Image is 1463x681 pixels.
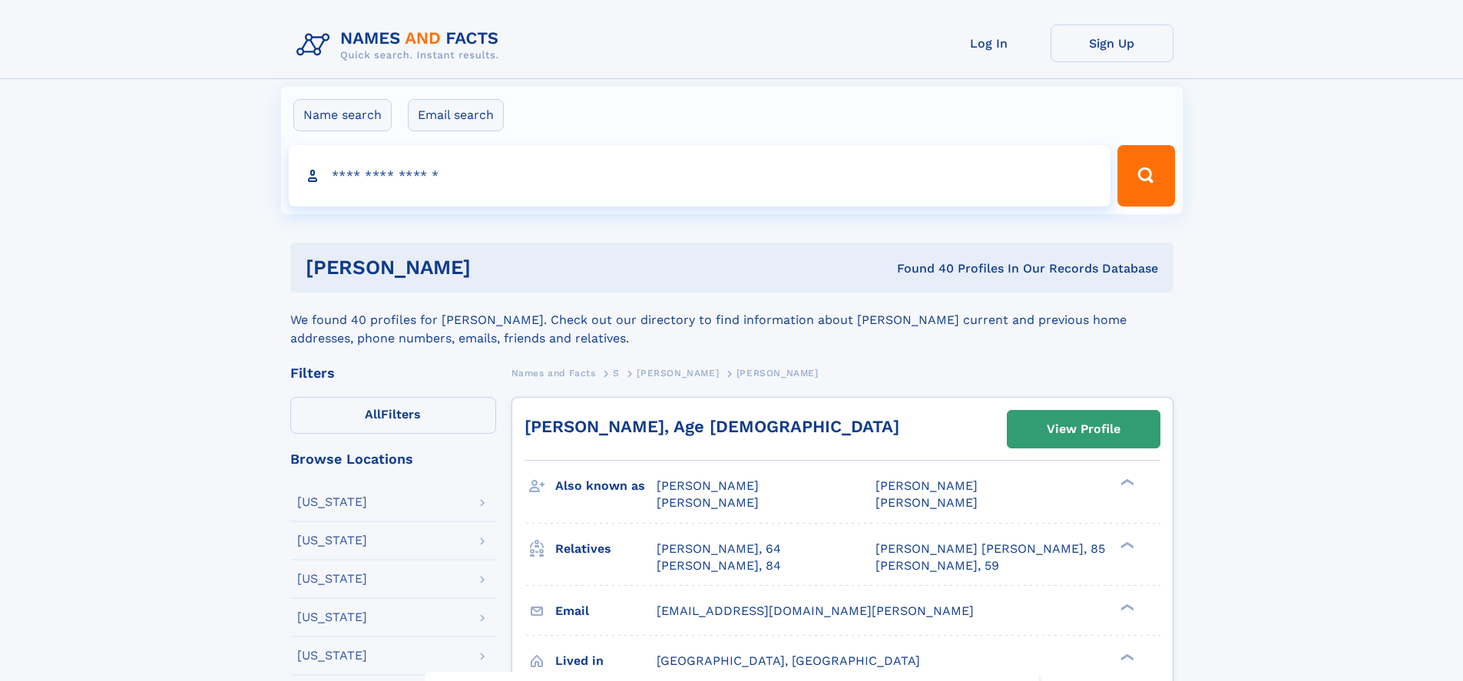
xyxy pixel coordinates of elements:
[408,99,504,131] label: Email search
[684,260,1158,277] div: Found 40 Profiles In Our Records Database
[290,366,496,380] div: Filters
[1117,602,1135,612] div: ❯
[290,293,1173,348] div: We found 40 profiles for [PERSON_NAME]. Check out our directory to find information about [PERSON...
[1051,25,1173,62] a: Sign Up
[297,611,367,623] div: [US_STATE]
[1117,145,1174,207] button: Search Button
[613,363,620,382] a: S
[875,478,978,493] span: [PERSON_NAME]
[555,536,657,562] h3: Relatives
[365,407,381,421] span: All
[1117,478,1135,488] div: ❯
[736,368,819,379] span: [PERSON_NAME]
[657,541,781,557] a: [PERSON_NAME], 64
[613,368,620,379] span: S
[657,603,974,618] span: [EMAIL_ADDRESS][DOMAIN_NAME][PERSON_NAME]
[657,653,920,668] span: [GEOGRAPHIC_DATA], [GEOGRAPHIC_DATA]
[297,573,367,585] div: [US_STATE]
[511,363,596,382] a: Names and Facts
[1117,540,1135,550] div: ❯
[290,25,511,66] img: Logo Names and Facts
[875,541,1105,557] a: [PERSON_NAME] [PERSON_NAME], 85
[928,25,1051,62] a: Log In
[1008,411,1160,448] a: View Profile
[290,397,496,434] label: Filters
[875,557,999,574] a: [PERSON_NAME], 59
[657,557,781,574] a: [PERSON_NAME], 84
[1117,652,1135,662] div: ❯
[555,598,657,624] h3: Email
[657,495,759,510] span: [PERSON_NAME]
[525,417,899,436] a: [PERSON_NAME], Age [DEMOGRAPHIC_DATA]
[657,478,759,493] span: [PERSON_NAME]
[306,258,684,277] h1: [PERSON_NAME]
[637,363,719,382] a: [PERSON_NAME]
[297,534,367,547] div: [US_STATE]
[297,496,367,508] div: [US_STATE]
[1047,412,1120,447] div: View Profile
[555,473,657,499] h3: Also known as
[555,648,657,674] h3: Lived in
[637,368,719,379] span: [PERSON_NAME]
[297,650,367,662] div: [US_STATE]
[875,495,978,510] span: [PERSON_NAME]
[290,452,496,466] div: Browse Locations
[289,145,1111,207] input: search input
[293,99,392,131] label: Name search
